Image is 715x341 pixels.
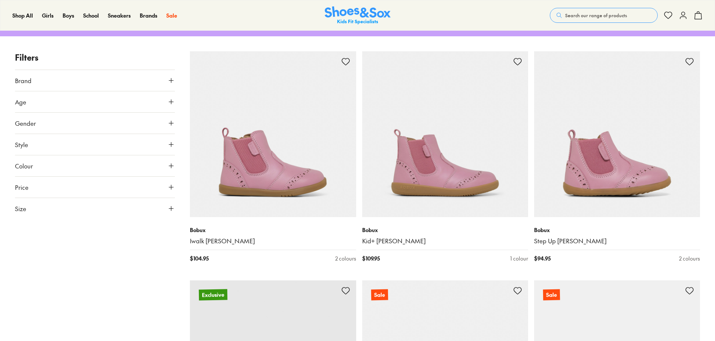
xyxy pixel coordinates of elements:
[15,76,31,85] span: Brand
[550,8,658,23] button: Search our range of products
[108,12,131,19] a: Sneakers
[362,255,380,262] span: $ 109.95
[15,155,175,176] button: Colour
[140,12,157,19] a: Brands
[15,177,175,198] button: Price
[534,255,551,262] span: $ 94.95
[679,255,700,262] div: 2 colours
[510,255,528,262] div: 1 colour
[15,140,28,149] span: Style
[15,183,28,192] span: Price
[15,204,26,213] span: Size
[15,51,175,64] p: Filters
[534,237,700,245] a: Step Up [PERSON_NAME]
[565,12,627,19] span: Search our range of products
[325,6,391,25] img: SNS_Logo_Responsive.svg
[362,226,528,234] p: Bobux
[190,226,356,234] p: Bobux
[190,255,209,262] span: $ 104.95
[15,161,33,170] span: Colour
[15,113,175,134] button: Gender
[166,12,177,19] a: Sale
[15,70,175,91] button: Brand
[15,97,26,106] span: Age
[199,289,227,301] p: Exclusive
[15,198,175,219] button: Size
[15,134,175,155] button: Style
[534,226,700,234] p: Bobux
[63,12,74,19] a: Boys
[325,6,391,25] a: Shoes & Sox
[371,289,388,301] p: Sale
[362,237,528,245] a: Kid+ [PERSON_NAME]
[15,91,175,112] button: Age
[15,119,36,128] span: Gender
[335,255,356,262] div: 2 colours
[543,289,560,301] p: Sale
[12,12,33,19] a: Shop All
[190,237,356,245] a: Iwalk [PERSON_NAME]
[83,12,99,19] a: School
[42,12,54,19] a: Girls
